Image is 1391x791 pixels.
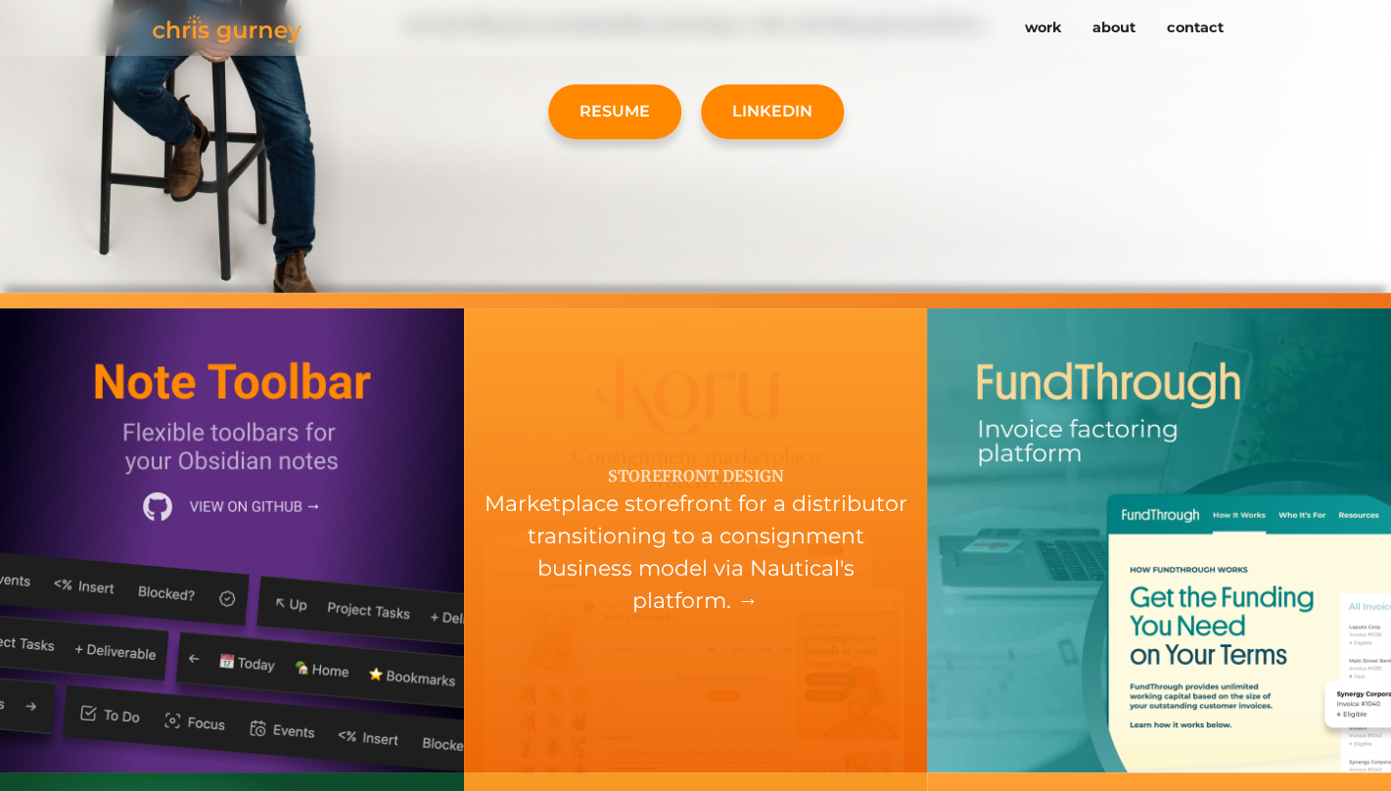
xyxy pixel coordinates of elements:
a: LinkedIn [701,84,844,139]
a: contact [1151,10,1239,47]
a: Storefront design Marketplace storefront for a distributor transitioning to a consignment busines... [464,308,928,772]
div: Marketplace storefront for a distributor transitioning to a consignment business model via Nautic... [464,488,928,617]
a: work [1009,10,1077,47]
img: Chris Gurney logo [153,15,301,43]
iframe: Drift Widget Chat Controller [1293,693,1368,768]
div: Storefront design [464,464,928,488]
a: about [1077,10,1151,47]
a: Resume [548,84,681,139]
